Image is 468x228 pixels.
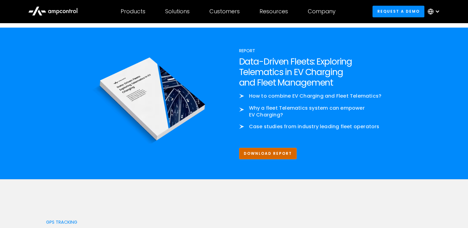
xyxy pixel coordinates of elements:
div: Company [308,8,336,15]
div: Customers [209,8,240,15]
div: Products [121,8,145,15]
a: Request a demo [372,6,424,17]
li: Why a fleet Telematics system can empower EV Charging? [239,105,397,119]
div: Solutions [165,8,190,15]
div: Resources [260,8,288,15]
h2: Data-Driven Fleets: Exploring Telematics in EV Charging and Fleet Management [239,57,397,88]
li: Case studies from industry leading fleet operators [239,123,397,130]
div: Report [239,47,397,54]
a: Download Report [239,148,297,159]
div: GPS Tracking [46,219,193,226]
li: How to combine EV Charging and Fleet Telematics? [239,93,397,99]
